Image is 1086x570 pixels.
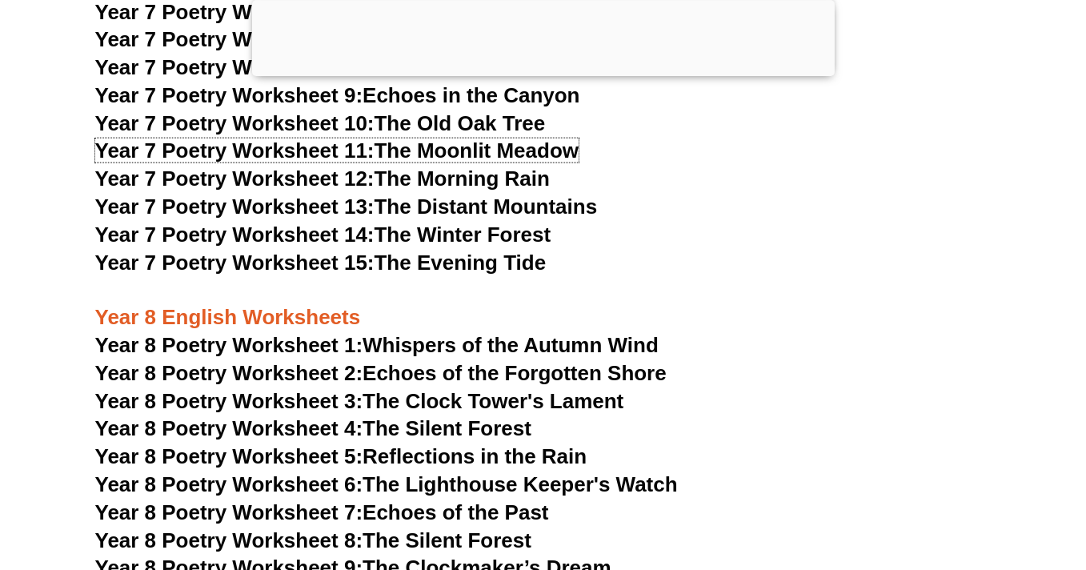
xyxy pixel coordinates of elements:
[95,55,581,79] a: Year 7 Poetry Worksheet 8:The Enchanted Forest
[95,416,531,440] a: Year 8 Poetry Worksheet 4:The Silent Forest
[95,55,363,79] span: Year 7 Poetry Worksheet 8:
[95,444,363,468] span: Year 8 Poetry Worksheet 5:
[95,389,363,413] span: Year 8 Poetry Worksheet 3:
[95,167,375,191] span: Year 7 Poetry Worksheet 12:
[95,138,375,163] span: Year 7 Poetry Worksheet 11:
[95,500,549,524] a: Year 8 Poetry Worksheet 7:Echoes of the Past
[95,444,587,468] a: Year 8 Poetry Worksheet 5:Reflections in the Rain
[95,83,580,107] a: Year 7 Poetry Worksheet 9:Echoes in the Canyon
[95,27,656,51] a: Year 7 Poetry Worksheet 7:[PERSON_NAME] of the Wind
[95,83,363,107] span: Year 7 Poetry Worksheet 9:
[95,333,659,357] a: Year 8 Poetry Worksheet 1:Whispers of the Autumn Wind
[95,528,531,552] a: Year 8 Poetry Worksheet 8:The Silent Forest
[1006,493,1086,570] iframe: Chat Widget
[95,27,363,51] span: Year 7 Poetry Worksheet 7:
[95,416,363,440] span: Year 8 Poetry Worksheet 4:
[95,361,363,385] span: Year 8 Poetry Worksheet 2:
[95,138,579,163] a: Year 7 Poetry Worksheet 11:The Moonlit Meadow
[95,528,363,552] span: Year 8 Poetry Worksheet 8:
[95,195,598,219] a: Year 7 Poetry Worksheet 13:The Distant Mountains
[95,277,992,331] h3: Year 8 English Worksheets
[95,472,363,496] span: Year 8 Poetry Worksheet 6:
[95,111,546,135] a: Year 7 Poetry Worksheet 10:The Old Oak Tree
[95,251,547,275] a: Year 7 Poetry Worksheet 15:The Evening Tide
[95,500,363,524] span: Year 8 Poetry Worksheet 7:
[95,251,375,275] span: Year 7 Poetry Worksheet 15:
[95,167,550,191] a: Year 7 Poetry Worksheet 12:The Morning Rain
[95,223,551,247] a: Year 7 Poetry Worksheet 14:The Winter Forest
[95,361,667,385] a: Year 8 Poetry Worksheet 2:Echoes of the Forgotten Shore
[95,472,678,496] a: Year 8 Poetry Worksheet 6:The Lighthouse Keeper's Watch
[95,389,624,413] a: Year 8 Poetry Worksheet 3:The Clock Tower's Lament
[95,111,375,135] span: Year 7 Poetry Worksheet 10:
[95,223,375,247] span: Year 7 Poetry Worksheet 14:
[95,333,363,357] span: Year 8 Poetry Worksheet 1:
[95,195,375,219] span: Year 7 Poetry Worksheet 13:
